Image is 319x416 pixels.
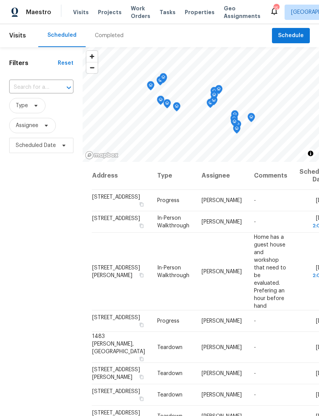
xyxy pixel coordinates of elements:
span: - [254,392,256,398]
button: Copy Address [138,271,145,278]
div: Map marker [210,87,218,99]
span: - [254,198,256,203]
span: - [254,219,256,225]
div: Map marker [156,76,164,88]
span: Home has a guest house and workshop that need to be evaluated. Prefering an hour before hand [254,234,286,308]
div: 15 [273,5,279,12]
span: Teardown [157,344,182,350]
span: Teardown [157,392,182,398]
input: Search for an address... [9,82,52,93]
div: Map marker [157,96,164,108]
span: Toggle attribution [308,149,313,158]
span: Geo Assignments [224,5,260,20]
span: In-Person Walkthrough [157,215,189,228]
button: Zoom out [86,62,98,73]
span: [STREET_ADDRESS][PERSON_NAME] [92,265,140,278]
span: [STREET_ADDRESS][PERSON_NAME] [92,367,140,380]
span: In-Person Walkthrough [157,265,189,278]
span: Visits [9,27,26,44]
span: Properties [185,8,215,16]
span: [STREET_ADDRESS] [92,410,140,416]
div: Completed [95,32,124,39]
div: Map marker [159,73,167,85]
button: Copy Address [138,201,145,208]
a: Mapbox homepage [85,151,119,160]
button: Zoom in [86,51,98,62]
button: Copy Address [138,355,145,362]
div: Map marker [210,91,218,103]
div: Map marker [247,113,255,125]
span: Scheduled Date [16,142,56,149]
span: [PERSON_NAME] [202,198,242,203]
span: [PERSON_NAME] [202,219,242,225]
th: Type [151,162,195,190]
span: Maestro [26,8,51,16]
button: Copy Address [138,321,145,328]
span: Progress [157,318,179,324]
span: [PERSON_NAME] [202,269,242,274]
span: Visits [73,8,89,16]
span: [STREET_ADDRESS] [92,216,140,221]
span: Schedule [278,31,304,41]
button: Open [63,82,74,93]
span: Teardown [157,371,182,376]
div: Map marker [233,124,241,136]
div: Map marker [231,117,238,129]
span: - [254,371,256,376]
button: Copy Address [138,374,145,380]
div: Map marker [207,99,214,111]
button: Copy Address [138,222,145,229]
th: Comments [248,162,293,190]
div: Map marker [215,85,223,97]
span: - [254,344,256,350]
span: 1483 [PERSON_NAME], [GEOGRAPHIC_DATA] [92,333,145,354]
span: [STREET_ADDRESS] [92,389,140,394]
span: [STREET_ADDRESS] [92,194,140,200]
div: Map marker [173,102,181,114]
div: Scheduled [47,31,76,39]
div: Map marker [231,110,239,122]
span: [PERSON_NAME] [202,344,242,350]
span: Assignee [16,122,38,129]
div: Map marker [147,81,155,93]
span: Progress [157,198,179,203]
div: Map marker [210,96,218,108]
th: Address [92,162,151,190]
button: Toggle attribution [306,149,315,158]
span: Tasks [159,10,176,15]
div: Map marker [230,114,238,126]
span: Type [16,102,28,109]
span: Work Orders [131,5,150,20]
span: [PERSON_NAME] [202,371,242,376]
span: Projects [98,8,122,16]
span: [PERSON_NAME] [202,318,242,324]
span: [STREET_ADDRESS] [92,315,140,320]
span: [PERSON_NAME] [202,392,242,398]
h1: Filters [9,59,58,67]
th: Assignee [195,162,248,190]
div: Map marker [163,99,171,111]
button: Schedule [272,28,310,44]
button: Copy Address [138,395,145,402]
span: - [254,318,256,324]
div: Reset [58,59,73,67]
